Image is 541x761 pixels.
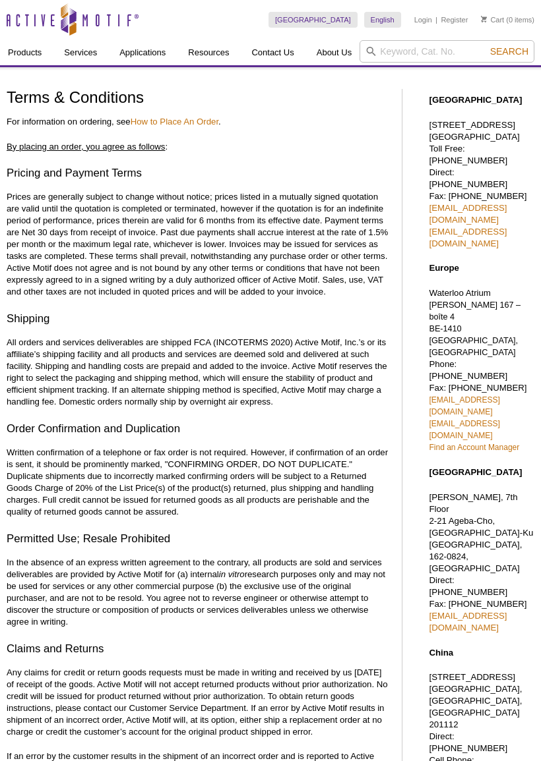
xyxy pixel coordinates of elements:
u: By placing an order, you agree as follows [7,142,165,152]
a: Cart [481,15,504,24]
h1: Terms & Conditions [7,89,389,108]
strong: Europe [429,263,459,273]
a: Services [56,40,105,65]
p: Prices are generally subject to change without notice; prices listed in a mutually signed quotati... [7,191,389,298]
strong: [GEOGRAPHIC_DATA] [429,95,522,105]
strong: [GEOGRAPHIC_DATA] [429,467,522,477]
img: Your Cart [481,16,487,22]
a: [GEOGRAPHIC_DATA] [269,12,358,28]
a: English [364,12,401,28]
input: Keyword, Cat. No. [360,40,534,63]
li: | [435,12,437,28]
a: [EMAIL_ADDRESS][DOMAIN_NAME] [429,227,507,248]
a: Resources [180,40,237,65]
p: [PERSON_NAME], 7th Floor 2-21 Ageba-Cho, [GEOGRAPHIC_DATA]-Ku [GEOGRAPHIC_DATA], 162-0824, [GEOGR... [429,492,534,634]
p: For information on ordering, see . [7,116,389,128]
a: [EMAIL_ADDRESS][DOMAIN_NAME] [429,203,507,225]
a: Find an Account Manager [429,443,519,452]
h3: Shipping [7,311,389,327]
a: Register [441,15,468,24]
span: [PERSON_NAME] 167 – boîte 4 BE-1410 [GEOGRAPHIC_DATA], [GEOGRAPHIC_DATA] [429,300,521,357]
a: [EMAIL_ADDRESS][DOMAIN_NAME] [429,395,499,416]
li: (0 items) [481,12,534,28]
h3: Pricing and Payment Terms [7,165,389,181]
p: [STREET_ADDRESS] [GEOGRAPHIC_DATA] Toll Free: [PHONE_NUMBER] Direct: [PHONE_NUMBER] Fax: [PHONE_N... [429,119,534,250]
h3: Order Confirmation and Duplication [7,421,389,437]
a: About Us [309,40,360,65]
i: in vitro [219,569,245,579]
a: Applications [111,40,174,65]
a: [EMAIL_ADDRESS][DOMAIN_NAME] [429,419,499,440]
button: Search [486,45,532,57]
p: All orders and services deliverables are shipped FCA (INCOTERMS 2020) Active Motif, Inc.’s or its... [7,337,389,408]
span: Search [490,46,528,57]
h3: Claims and Returns [7,641,389,657]
a: Contact Us [243,40,302,65]
h3: Permitted Use; Resale Prohibited [7,531,389,547]
a: How to Place An Order [131,117,218,127]
p: Written confirmation of a telephone or fax order is not required. However, if confirmation of an ... [7,447,389,518]
p: In the absence of an express written agreement to the contrary, all products are sold and service... [7,557,389,628]
strong: China [429,648,453,658]
p: Waterloo Atrium Phone: [PHONE_NUMBER] Fax: [PHONE_NUMBER] [429,287,534,453]
a: [EMAIL_ADDRESS][DOMAIN_NAME] [429,611,507,633]
p: : [7,141,389,153]
a: Login [414,15,432,24]
p: Any claims for credit or return goods requests must be made in writing and received by us [DATE] ... [7,667,389,738]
